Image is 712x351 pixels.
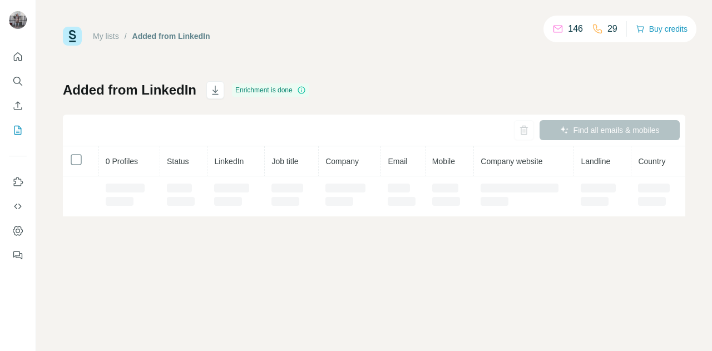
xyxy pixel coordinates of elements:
span: Landline [581,157,610,166]
span: Country [638,157,665,166]
h1: Added from LinkedIn [63,81,196,99]
span: Mobile [432,157,455,166]
span: Job title [271,157,298,166]
span: Company [325,157,359,166]
li: / [125,31,127,42]
button: Quick start [9,47,27,67]
button: Enrich CSV [9,96,27,116]
button: Use Surfe on LinkedIn [9,172,27,192]
button: Feedback [9,245,27,265]
span: Email [388,157,407,166]
button: Search [9,71,27,91]
span: 0 Profiles [106,157,138,166]
p: 146 [568,22,583,36]
span: Company website [481,157,542,166]
span: LinkedIn [214,157,244,166]
span: Status [167,157,189,166]
button: Buy credits [636,21,688,37]
img: Avatar [9,11,27,29]
button: Use Surfe API [9,196,27,216]
button: My lists [9,120,27,140]
a: My lists [93,32,119,41]
img: Surfe Logo [63,27,82,46]
button: Dashboard [9,221,27,241]
p: 29 [607,22,617,36]
div: Added from LinkedIn [132,31,210,42]
div: Enrichment is done [232,83,309,97]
